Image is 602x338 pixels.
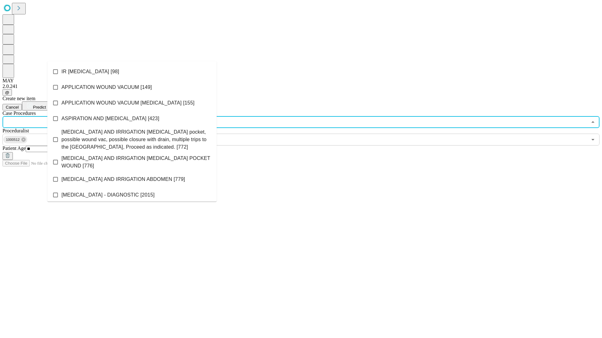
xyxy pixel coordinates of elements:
span: [MEDICAL_DATA] AND IRRIGATION ABDOMEN [779] [61,176,185,183]
span: @ [5,90,9,95]
span: Scheduled Procedure [3,110,36,116]
div: 2.0.241 [3,84,599,89]
span: Predict [33,105,46,110]
span: ASPIRATION AND [MEDICAL_DATA] [423] [61,115,159,122]
span: IR [MEDICAL_DATA] [98] [61,68,119,75]
span: Patient Age [3,146,26,151]
span: 1000512 [3,136,22,143]
div: MAY [3,78,599,84]
button: Predict [22,101,51,110]
span: APPLICATION WOUND VACUUM [MEDICAL_DATA] [155] [61,99,194,107]
div: 1000512 [3,136,27,143]
button: @ [3,89,12,96]
span: Cancel [6,105,19,110]
span: [MEDICAL_DATA] - DIAGNOSTIC [2015] [61,191,155,199]
button: Open [589,135,597,144]
span: Create new item [3,96,35,101]
span: Proceduralist [3,128,29,133]
button: Close [589,118,597,126]
button: Cancel [3,104,22,110]
span: [MEDICAL_DATA] AND IRRIGATION [MEDICAL_DATA] pocket, possible wound vac, possible closure with dr... [61,128,212,151]
span: APPLICATION WOUND VACUUM [149] [61,84,152,91]
span: [MEDICAL_DATA] AND IRRIGATION [MEDICAL_DATA] POCKET WOUND [776] [61,155,212,170]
